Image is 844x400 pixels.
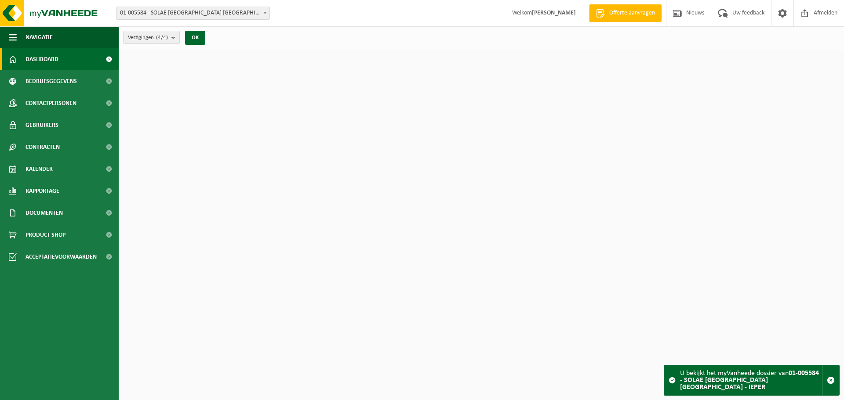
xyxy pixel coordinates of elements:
span: Navigatie [25,26,53,48]
a: Offerte aanvragen [589,4,662,22]
button: Vestigingen(4/4) [123,31,180,44]
span: Dashboard [25,48,58,70]
span: Gebruikers [25,114,58,136]
span: Vestigingen [128,31,168,44]
span: Bedrijfsgegevens [25,70,77,92]
button: OK [185,31,205,45]
span: 01-005584 - SOLAE BELGIUM NV - IEPER [116,7,269,19]
span: Rapportage [25,180,59,202]
span: Offerte aanvragen [607,9,657,18]
span: Contactpersonen [25,92,76,114]
iframe: chat widget [4,381,147,400]
strong: [PERSON_NAME] [532,10,576,16]
strong: 01-005584 - SOLAE [GEOGRAPHIC_DATA] [GEOGRAPHIC_DATA] - IEPER [680,370,819,391]
span: Kalender [25,158,53,180]
span: Documenten [25,202,63,224]
span: 01-005584 - SOLAE BELGIUM NV - IEPER [116,7,270,20]
span: Acceptatievoorwaarden [25,246,97,268]
div: U bekijkt het myVanheede dossier van [680,365,822,395]
span: Contracten [25,136,60,158]
span: Product Shop [25,224,65,246]
count: (4/4) [156,35,168,40]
